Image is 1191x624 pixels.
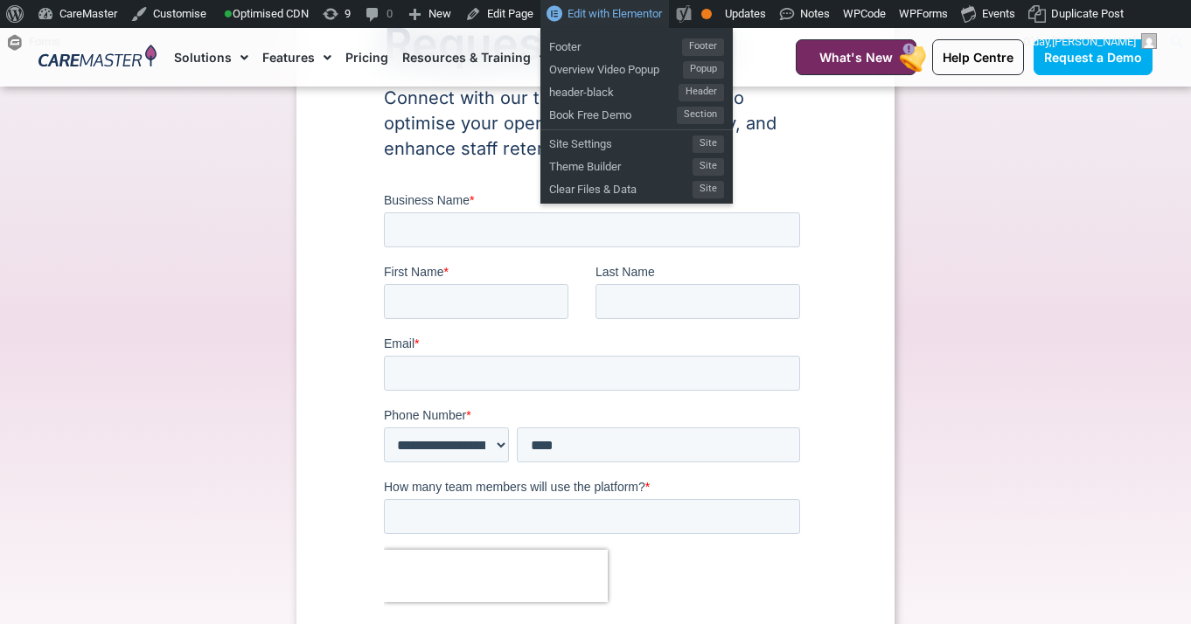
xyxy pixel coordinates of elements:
[29,28,60,56] span: Forms
[683,61,724,79] span: Popup
[540,33,733,56] a: FooterFooter
[932,39,1024,75] a: Help Centre
[540,56,733,79] a: Overview Video PopupPopup
[549,101,677,124] span: Book Free Demo
[174,28,753,87] nav: Menu
[693,135,724,153] span: Site
[679,84,724,101] span: Header
[1017,28,1164,56] a: G'day,
[345,28,388,87] a: Pricing
[943,50,1013,65] span: Help Centre
[540,130,733,153] a: Site SettingsSite
[540,153,733,176] a: Theme BuilderSite
[682,38,724,56] span: Footer
[402,28,547,87] a: Resources & Training
[549,33,682,56] span: Footer
[262,28,331,87] a: Features
[1052,35,1136,48] span: [PERSON_NAME]
[540,101,733,124] a: Book Free DemoSection
[819,50,893,65] span: What's New
[693,181,724,198] span: Site
[549,79,679,101] span: header-black
[549,176,693,198] span: Clear Files & Data
[549,56,683,79] span: Overview Video Popup
[38,45,157,71] img: CareMaster Logo
[701,9,712,19] div: OK
[540,79,733,101] a: header-blackHeader
[549,153,693,176] span: Theme Builder
[568,7,662,20] span: Edit with Elementor
[677,107,724,124] span: Section
[693,158,724,176] span: Site
[1044,50,1142,65] span: Request a Demo
[549,130,693,153] span: Site Settings
[1034,39,1153,75] a: Request a Demo
[796,39,916,75] a: What's New
[174,28,248,87] a: Solutions
[384,86,807,162] p: Connect with our team to discover ways to optimise your operations, boost efficiency, and enhance...
[540,176,733,198] a: Clear Files & DataSite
